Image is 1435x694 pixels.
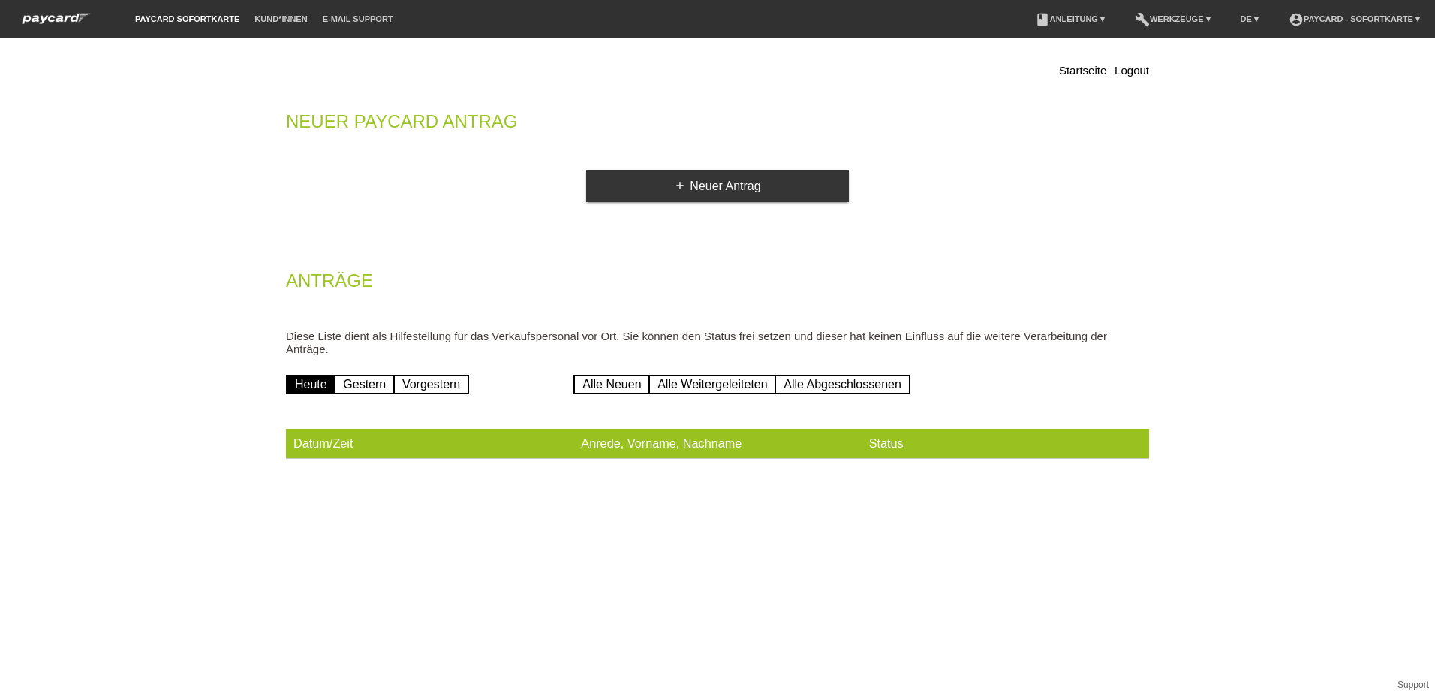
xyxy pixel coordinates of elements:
[648,375,776,394] a: Alle Weitergeleiteten
[1135,12,1150,27] i: build
[775,375,910,394] a: Alle Abgeschlossenen
[15,11,98,26] img: paycard Sofortkarte
[128,14,247,23] a: paycard Sofortkarte
[862,429,1149,459] th: Status
[1059,64,1106,77] a: Startseite
[286,330,1149,355] p: Diese Liste dient als Hilfestellung für das Verkaufspersonal vor Ort, Sie können den Status frei ...
[315,14,401,23] a: E-Mail Support
[1115,64,1149,77] a: Logout
[573,375,650,394] a: Alle Neuen
[247,14,314,23] a: Kund*innen
[1233,14,1266,23] a: DE ▾
[286,114,1149,137] h2: Neuer Paycard Antrag
[286,273,1149,296] h2: Anträge
[334,375,395,394] a: Gestern
[15,17,98,29] a: paycard Sofortkarte
[286,375,336,394] a: Heute
[1281,14,1427,23] a: account_circlepaycard - Sofortkarte ▾
[1397,680,1429,690] a: Support
[586,170,849,202] a: addNeuer Antrag
[1035,12,1050,27] i: book
[573,429,861,459] th: Anrede, Vorname, Nachname
[286,429,573,459] th: Datum/Zeit
[1027,14,1112,23] a: bookAnleitung ▾
[1289,12,1304,27] i: account_circle
[674,180,686,192] i: add
[393,375,469,394] a: Vorgestern
[1127,14,1218,23] a: buildWerkzeuge ▾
